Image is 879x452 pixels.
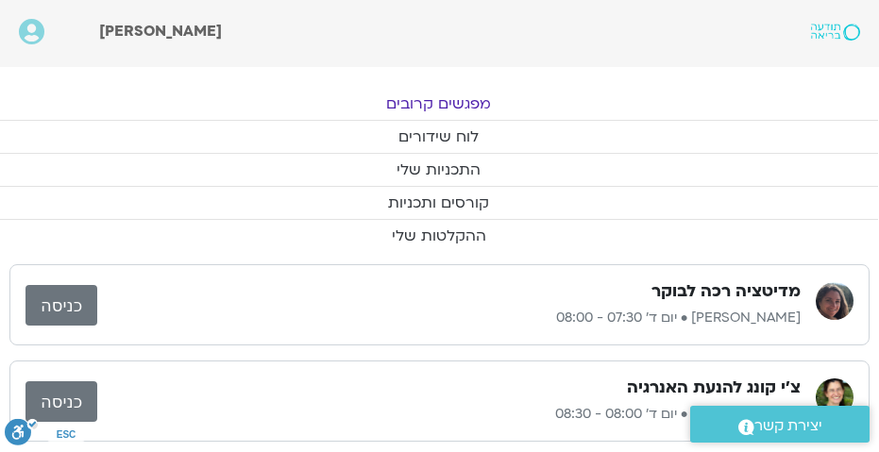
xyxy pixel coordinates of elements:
span: [PERSON_NAME] [99,21,222,42]
p: [PERSON_NAME] • יום ד׳ 08:00 - 08:30 [97,403,801,426]
span: יצירת קשר [754,413,822,439]
img: קרן גל [816,282,854,320]
a: כניסה [25,285,97,326]
p: [PERSON_NAME] • יום ד׳ 07:30 - 08:00 [97,307,801,329]
img: רונית מלכין [816,378,854,416]
h3: צ'י קונג להנעת האנרגיה [627,377,801,399]
a: כניסה [25,381,97,422]
h3: מדיטציה רכה לבוקר [651,280,801,303]
a: יצירת קשר [690,406,870,443]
